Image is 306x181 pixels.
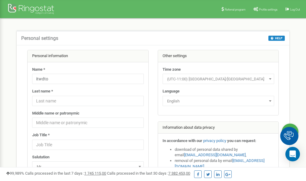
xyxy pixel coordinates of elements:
[28,50,148,62] div: Personal information
[165,97,272,105] span: English
[163,89,180,94] label: Language
[25,171,106,176] span: Calls processed in the last 7 days :
[184,153,246,157] a: [EMAIL_ADDRESS][DOMAIN_NAME]
[84,171,106,176] u: 1 745 115,00
[290,8,300,11] span: Log Out
[285,147,300,161] div: Open Intercom Messenger
[32,118,144,128] input: Middle name or patronymic
[32,132,50,138] label: Job Title *
[32,67,45,73] label: Name *
[6,171,24,176] span: 99,989%
[268,36,285,41] button: HELP
[227,138,256,143] strong: you can request:
[163,67,181,73] label: Time zone
[163,74,274,84] span: (UTC-11:00) Pacific/Midway
[163,138,202,143] strong: In accordance with our
[32,74,144,84] input: Name
[225,8,246,11] span: Referral program
[163,96,274,106] span: English
[259,8,277,11] span: Profile settings
[158,122,279,134] div: Information about data privacy
[175,147,274,158] li: download of personal data shared by email ,
[32,140,144,150] input: Job Title
[21,36,58,41] h5: Personal settings
[34,163,142,171] span: Mr.
[175,158,274,169] li: removal of personal data by email ,
[32,96,144,106] input: Last name
[203,138,226,143] a: privacy policy
[32,154,49,160] label: Salutation
[158,50,279,62] div: Other settings
[32,161,144,172] span: Mr.
[168,171,190,176] u: 7 382 453,00
[32,89,53,94] label: Last name *
[165,75,272,83] span: (UTC-11:00) Pacific/Midway
[107,171,190,176] span: Calls processed in the last 30 days :
[32,111,79,116] label: Middle name or patronymic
